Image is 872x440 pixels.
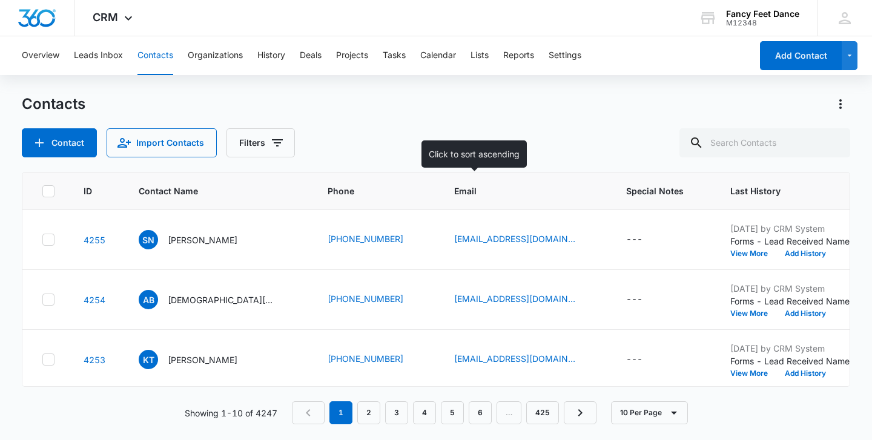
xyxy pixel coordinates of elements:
button: Import Contacts [107,128,217,157]
span: Special Notes [626,185,684,197]
span: Phone [328,185,408,197]
div: Special Notes - - Select to Edit Field [626,232,664,247]
div: Special Notes - - Select to Edit Field [626,352,664,367]
p: [PERSON_NAME] [168,234,237,246]
button: 10 Per Page [611,401,688,424]
div: account name [726,9,799,19]
p: [PERSON_NAME] [168,353,237,366]
p: [DEMOGRAPHIC_DATA][PERSON_NAME] [168,294,277,306]
a: Next Page [564,401,596,424]
button: Add History [776,310,834,317]
span: Contact Name [139,185,281,197]
div: Email - katura.tjobs@gmail.com - Select to Edit Field [454,352,597,367]
a: Page 6 [469,401,492,424]
em: 1 [329,401,352,424]
button: Filters [226,128,295,157]
button: History [257,36,285,75]
a: Page 425 [526,401,559,424]
button: Reports [503,36,534,75]
button: Add Contact [22,128,97,157]
div: Email - sheryl_leckey@yahoo.com - Select to Edit Field [454,232,597,247]
div: --- [626,232,642,247]
a: Page 5 [441,401,464,424]
button: Projects [336,36,368,75]
span: Email [454,185,580,197]
span: KT [139,350,158,369]
a: Navigate to contact details page for Katura Thornton [84,355,105,365]
div: Contact Name - Sheryl N LECKEY - Select to Edit Field [139,230,259,249]
button: Overview [22,36,59,75]
a: Page 3 [385,401,408,424]
span: SN [139,230,158,249]
div: Phone - (786) 922-3710 - Select to Edit Field [328,292,425,307]
button: Tasks [383,36,406,75]
button: Deals [300,36,322,75]
span: AB [139,290,158,309]
button: Settings [549,36,581,75]
button: Leads Inbox [74,36,123,75]
a: Navigate to contact details page for Arabelys Baldera [84,295,105,305]
button: Add History [776,250,834,257]
button: Contacts [137,36,173,75]
div: Contact Name - Katura Thornton - Select to Edit Field [139,350,259,369]
a: [EMAIL_ADDRESS][DOMAIN_NAME] [454,292,575,305]
div: --- [626,292,642,307]
button: View More [730,310,776,317]
div: Click to sort ascending [421,140,527,168]
a: [EMAIL_ADDRESS][DOMAIN_NAME] [454,232,575,245]
div: Contact Name - Arabelys Baldera - Select to Edit Field [139,290,299,309]
div: Email - router_yang_7b@icloud.com - Select to Edit Field [454,292,597,307]
div: Phone - (516) 710-6426 - Select to Edit Field [328,352,425,367]
a: [PHONE_NUMBER] [328,292,403,305]
button: View More [730,250,776,257]
span: ID [84,185,92,197]
h1: Contacts [22,95,85,113]
button: Add History [776,370,834,377]
a: Page 2 [357,401,380,424]
input: Search Contacts [679,128,850,157]
a: Page 4 [413,401,436,424]
button: Calendar [420,36,456,75]
div: Phone - (347) 998-8506 - Select to Edit Field [328,232,425,247]
div: account id [726,19,799,27]
nav: Pagination [292,401,596,424]
a: [PHONE_NUMBER] [328,352,403,365]
div: Special Notes - - Select to Edit Field [626,292,664,307]
button: Add Contact [760,41,842,70]
button: View More [730,370,776,377]
a: Navigate to contact details page for Sheryl N LECKEY [84,235,105,245]
span: Last History [730,185,864,197]
span: CRM [93,11,118,24]
button: Organizations [188,36,243,75]
a: [EMAIL_ADDRESS][DOMAIN_NAME] [454,352,575,365]
button: Actions [831,94,850,114]
p: Showing 1-10 of 4247 [185,407,277,419]
div: --- [626,352,642,367]
a: [PHONE_NUMBER] [328,232,403,245]
button: Lists [471,36,489,75]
